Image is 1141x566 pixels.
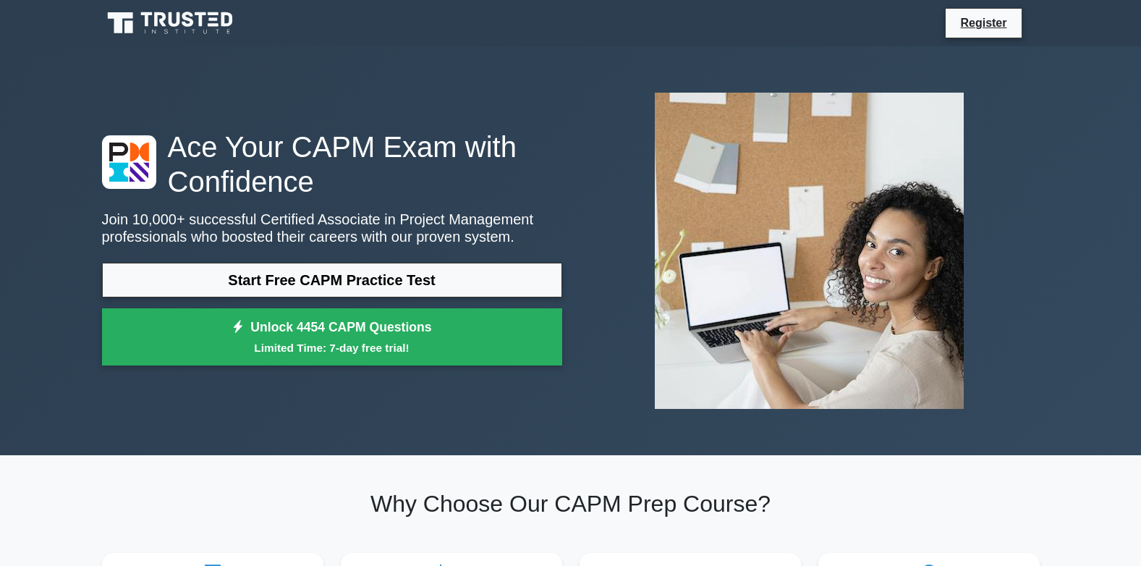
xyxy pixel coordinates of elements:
a: Start Free CAPM Practice Test [102,263,562,297]
h1: Ace Your CAPM Exam with Confidence [102,130,562,199]
a: Unlock 4454 CAPM QuestionsLimited Time: 7-day free trial! [102,308,562,366]
h2: Why Choose Our CAPM Prep Course? [102,490,1040,518]
small: Limited Time: 7-day free trial! [120,339,544,356]
p: Join 10,000+ successful Certified Associate in Project Management professionals who boosted their... [102,211,562,245]
a: Register [951,14,1015,32]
